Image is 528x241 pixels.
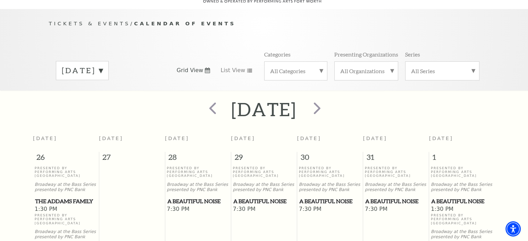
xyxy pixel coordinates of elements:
[167,166,229,178] p: Presented By Performing Arts [GEOGRAPHIC_DATA]
[177,67,203,74] span: Grid View
[365,197,427,206] span: A Beautiful Noise
[167,206,229,213] span: 7:30 PM
[299,197,361,206] span: A Beautiful Noise
[35,206,97,213] span: 1:30 PM
[35,166,97,178] p: Presented By Performing Arts [GEOGRAPHIC_DATA]
[165,136,189,141] span: [DATE]
[299,206,361,213] span: 7:30 PM
[299,182,361,192] p: Broadway at the Bass Series presented by PNC Bank
[505,221,521,236] div: Accessibility Menu
[429,136,453,141] span: [DATE]
[33,152,99,166] span: 26
[35,197,97,206] span: The Addams Family
[99,136,123,141] span: [DATE]
[231,152,297,166] span: 29
[431,213,493,225] p: Presented By Performing Arts [GEOGRAPHIC_DATA]
[429,152,495,166] span: 1
[35,213,97,225] p: Presented By Performing Arts [GEOGRAPHIC_DATA]
[363,136,387,141] span: [DATE]
[35,182,97,192] p: Broadway at the Bass Series presented by PNC Bank
[405,51,420,58] p: Series
[167,182,229,192] p: Broadway at the Bass Series presented by PNC Bank
[35,229,97,240] p: Broadway at the Bass Series presented by PNC Bank
[233,206,295,213] span: 7:30 PM
[431,182,493,192] p: Broadway at the Bass Series presented by PNC Bank
[431,206,493,213] span: 1:30 PM
[49,20,131,26] span: Tickets & Events
[220,67,245,74] span: List View
[199,97,225,122] button: prev
[297,152,363,166] span: 30
[299,166,361,178] p: Presented By Performing Arts [GEOGRAPHIC_DATA]
[231,98,297,120] h2: [DATE]
[62,65,103,76] label: [DATE]
[365,206,427,213] span: 7:30 PM
[99,152,165,166] span: 27
[231,136,255,141] span: [DATE]
[167,197,229,206] span: A Beautiful Noise
[134,20,236,26] span: Calendar of Events
[431,166,493,178] p: Presented By Performing Arts [GEOGRAPHIC_DATA]
[233,166,295,178] p: Presented By Performing Arts [GEOGRAPHIC_DATA]
[334,51,398,58] p: Presenting Organizations
[270,67,321,75] label: All Categories
[233,182,295,192] p: Broadway at the Bass Series presented by PNC Bank
[303,97,329,122] button: next
[165,152,231,166] span: 28
[365,166,427,178] p: Presented By Performing Arts [GEOGRAPHIC_DATA]
[233,197,295,206] span: A Beautiful Noise
[411,67,473,75] label: All Series
[365,182,427,192] p: Broadway at the Bass Series presented by PNC Bank
[431,229,493,240] p: Broadway at the Bass Series presented by PNC Bank
[264,51,291,58] p: Categories
[297,136,321,141] span: [DATE]
[49,19,479,28] p: /
[33,136,57,141] span: [DATE]
[363,152,429,166] span: 31
[340,67,392,75] label: All Organizations
[431,197,493,206] span: A Beautiful Noise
